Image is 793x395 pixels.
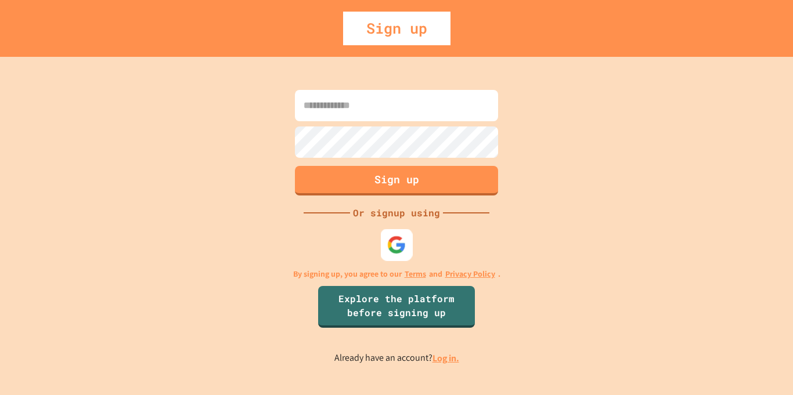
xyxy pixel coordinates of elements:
[350,206,443,220] div: Or signup using
[387,235,406,254] img: google-icon.svg
[445,268,495,280] a: Privacy Policy
[318,286,475,328] a: Explore the platform before signing up
[295,166,498,195] button: Sign up
[405,268,426,280] a: Terms
[293,268,500,280] p: By signing up, you agree to our and .
[334,351,459,365] p: Already have an account?
[432,352,459,364] a: Log in.
[343,12,450,45] div: Sign up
